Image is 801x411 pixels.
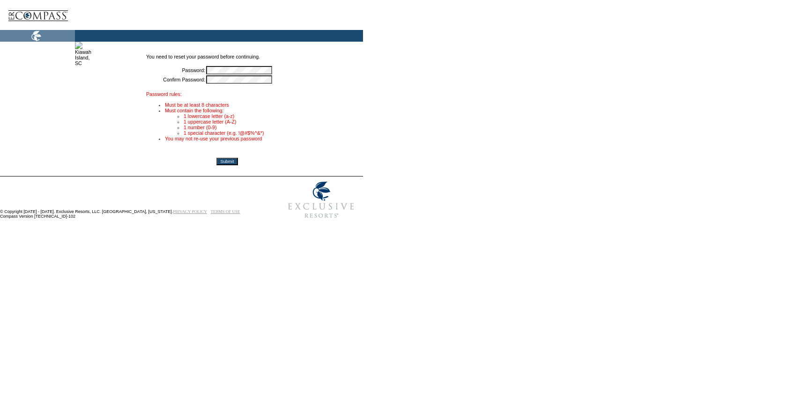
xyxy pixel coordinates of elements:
[165,102,229,108] font: Must be at least 8 characters
[165,108,224,113] font: Must contain the following:
[146,54,308,65] td: You need to reset your password before continuing.
[75,42,91,66] img: Kiawah Island, SC
[173,209,207,214] a: PRIVACY POLICY
[165,136,262,141] font: You may not re-use your previous password
[279,176,363,223] img: Exclusive Resorts
[184,113,234,119] font: 1 lowercase letter (a-z)
[184,125,216,130] font: 1 number (0-9)
[146,66,205,74] td: Password:
[184,130,264,136] font: 1 special character (e.g. !@#$%^&*)
[146,75,205,84] td: Confirm Password:
[146,91,182,97] font: Password rules:
[211,209,240,214] a: TERMS OF USE
[184,119,237,125] font: 1 uppercase letter (A-Z)
[7,2,68,30] img: logoCompass.gif
[216,158,237,165] input: Submit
